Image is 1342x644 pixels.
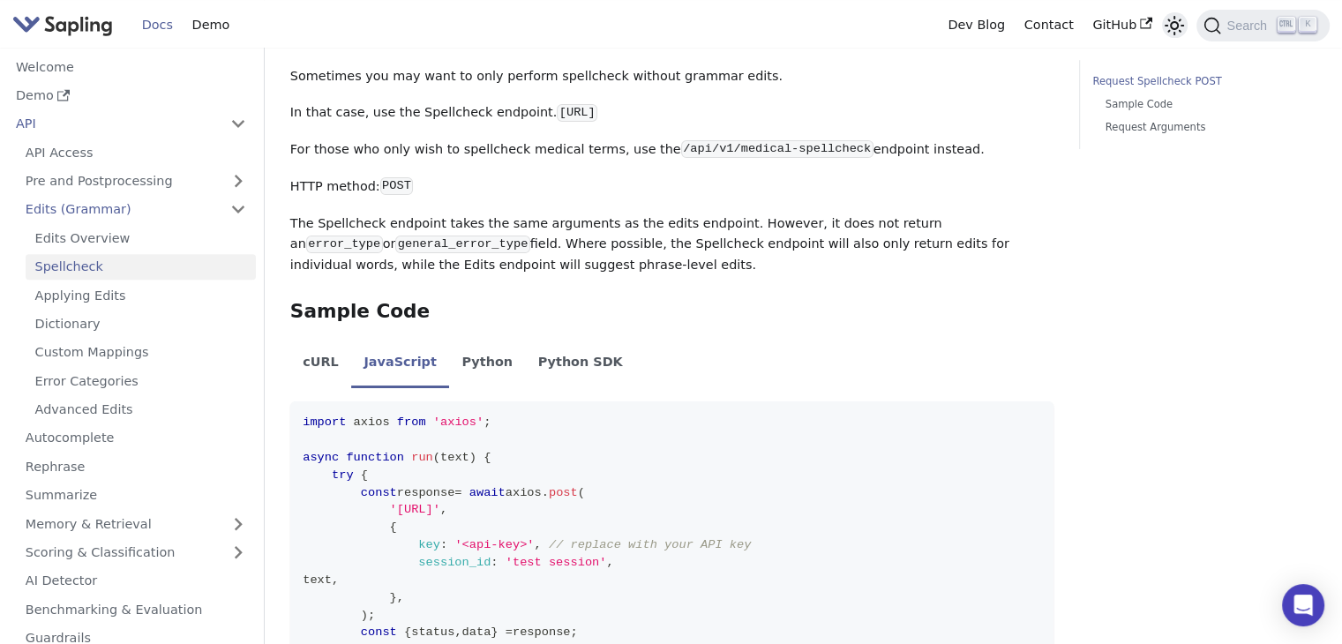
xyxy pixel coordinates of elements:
[16,168,256,194] a: Pre and Postprocessing
[303,573,332,587] span: text
[303,416,346,429] span: import
[26,225,256,251] a: Edits Overview
[26,311,256,337] a: Dictionary
[606,556,613,569] span: ,
[361,486,397,499] span: const
[570,625,577,639] span: ;
[290,66,1053,87] p: Sometimes you may want to only perform spellcheck without grammar edits.
[332,468,354,482] span: try
[16,483,256,508] a: Summarize
[578,486,585,499] span: (
[354,416,390,429] span: axios
[440,451,469,464] span: text
[491,625,498,639] span: }
[26,368,256,393] a: Error Categories
[449,340,525,389] li: Python
[16,596,256,622] a: Benchmarking & Evaluation
[440,538,447,551] span: :
[306,236,383,253] code: error_type
[16,540,256,565] a: Scoring & Classification
[404,625,411,639] span: {
[16,425,256,451] a: Autocomplete
[290,300,1053,324] h3: Sample Code
[303,451,339,464] span: async
[395,236,529,253] code: general_error_type
[1083,11,1161,39] a: GitHub
[1106,119,1304,136] a: Request Arguments
[12,12,119,38] a: Sapling.ai
[513,625,571,639] span: response
[183,11,239,39] a: Demo
[397,591,404,604] span: ,
[1015,11,1083,39] a: Contact
[411,451,433,464] span: run
[368,609,375,622] span: ;
[290,340,351,389] li: cURL
[290,139,1053,161] p: For those who only wish to spellcheck medical terms, use the endpoint instead.
[361,609,368,622] span: )
[16,139,256,165] a: API Access
[12,12,113,38] img: Sapling.ai
[332,573,339,587] span: ,
[26,282,256,308] a: Applying Edits
[290,176,1053,198] p: HTTP method:
[1196,10,1329,41] button: Search (Ctrl+K)
[16,197,256,222] a: Edits (Grammar)
[549,486,578,499] span: post
[6,111,221,137] a: API
[290,102,1053,124] p: In that case, use the Spellcheck endpoint.
[351,340,449,389] li: JavaScript
[1106,96,1304,113] a: Sample Code
[433,451,440,464] span: (
[1221,19,1278,33] span: Search
[469,486,506,499] span: await
[418,538,440,551] span: key
[26,397,256,423] a: Advanced Edits
[469,451,476,464] span: )
[6,83,256,109] a: Demo
[1092,73,1310,90] a: Request Spellcheck POST
[16,453,256,479] a: Rephrase
[440,503,447,516] span: ,
[484,416,491,429] span: ;
[506,486,542,499] span: axios
[454,486,461,499] span: =
[557,104,597,122] code: [URL]
[361,468,368,482] span: {
[361,625,397,639] span: const
[433,416,484,429] span: 'axios'
[16,511,256,536] a: Memory & Retrieval
[380,177,414,195] code: POST
[454,625,461,639] span: ,
[506,625,513,639] span: =
[938,11,1014,39] a: Dev Blog
[6,54,256,79] a: Welcome
[484,451,491,464] span: {
[221,111,256,137] button: Collapse sidebar category 'API'
[411,625,454,639] span: status
[26,340,256,365] a: Custom Mappings
[390,591,397,604] span: }
[390,520,397,534] span: {
[1299,17,1316,33] kbd: K
[290,213,1053,276] p: The Spellcheck endpoint takes the same arguments as the edits endpoint. However, it does not retu...
[454,538,534,551] span: '<api-key>'
[418,556,491,569] span: session_id
[525,340,635,389] li: Python SDK
[1162,12,1188,38] button: Switch between dark and light mode (currently light mode)
[397,416,426,429] span: from
[390,503,440,516] span: '[URL]'
[1282,584,1324,626] div: Open Intercom Messenger
[491,556,498,569] span: :
[16,568,256,594] a: AI Detector
[397,486,455,499] span: response
[681,140,873,158] code: /api/v1/medical-spellcheck
[534,538,541,551] span: ,
[542,486,549,499] span: .
[26,254,256,280] a: Spellcheck
[462,625,491,639] span: data
[549,538,751,551] span: // replace with your API key
[506,556,607,569] span: 'test session'
[346,451,404,464] span: function
[132,11,183,39] a: Docs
